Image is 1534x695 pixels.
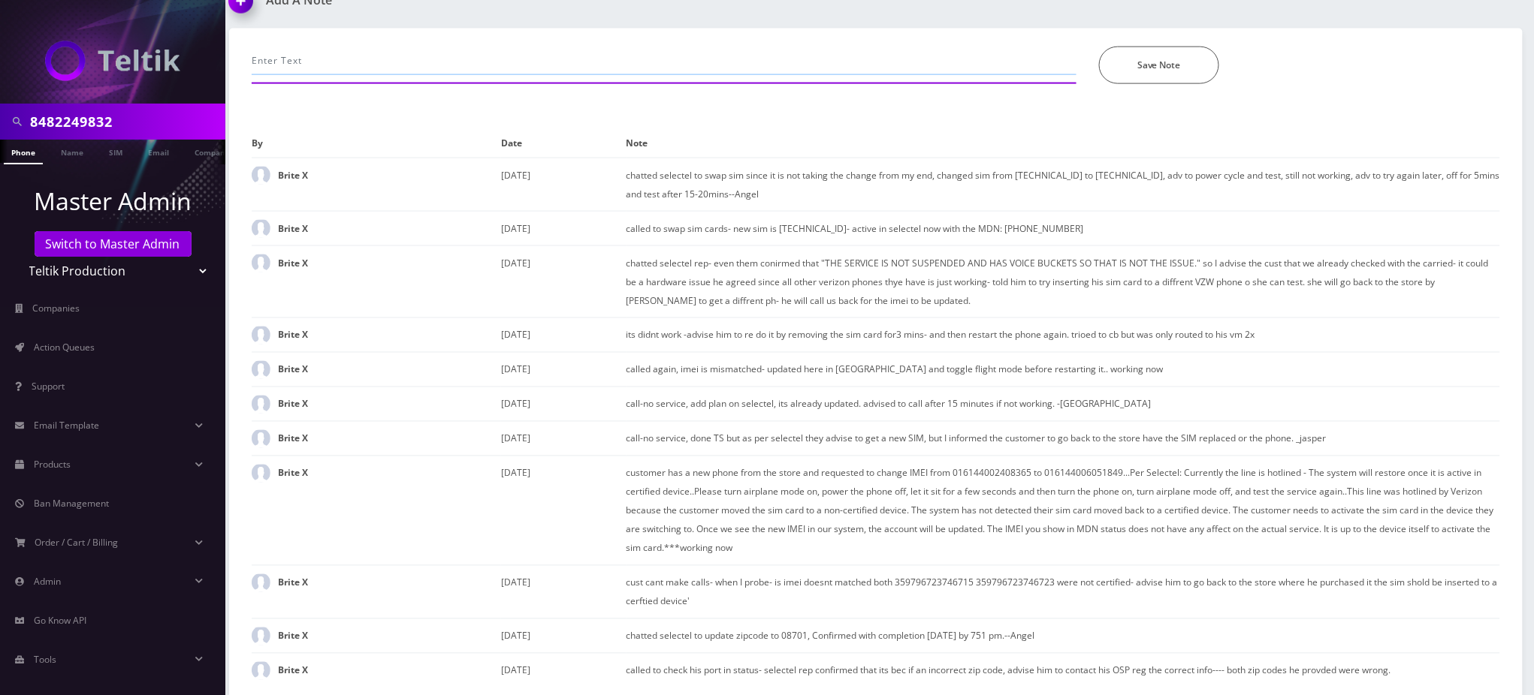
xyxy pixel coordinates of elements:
[627,211,1500,245] td: called to swap sim cards- new sim is [TECHNICAL_ID]- active in selectel now with the MDN: [PHONE_...
[501,618,626,653] td: [DATE]
[33,302,80,314] span: Companies
[627,245,1500,317] td: chatted selectel rep- even them conirmed that "THE SERVICE IS NOT SUSPENDED AND HAS VOICE BUCKETS...
[252,129,501,158] th: By
[32,380,65,393] span: Support
[278,222,308,235] strong: Brite X
[501,565,626,618] td: [DATE]
[34,341,95,354] span: Action Queues
[627,421,1500,456] td: call-no service, done TS but as per selectel they advise to get a new SIM, but I informed the cus...
[30,107,222,136] input: Search in Company
[627,653,1500,687] td: called to check his port in status- selectel rep confirmed that its bec if an incorrect zip code,...
[278,467,308,480] strong: Brite X
[34,575,61,588] span: Admin
[501,421,626,456] td: [DATE]
[35,231,192,257] a: Switch to Master Admin
[627,565,1500,618] td: cust cant make calls- when I probe- is imei doesnt matched both 359796723746715 359796723746723 w...
[187,140,237,163] a: Company
[34,653,56,666] span: Tools
[278,630,308,642] strong: Brite X
[45,41,180,81] img: Teltik Production
[4,140,43,164] a: Phone
[627,129,1500,158] th: Note
[627,387,1500,421] td: call-no service, add plan on selectel, its already updated. advised to call after 15 minutes if n...
[627,618,1500,653] td: chatted selectel to update zipcode to 08701, Confirmed with completion [DATE] by 751 pm.--Angel
[34,497,109,510] span: Ban Management
[278,169,308,182] strong: Brite X
[101,140,130,163] a: SIM
[278,398,308,411] strong: Brite X
[34,419,99,432] span: Email Template
[35,536,119,549] span: Order / Cart / Billing
[627,158,1500,211] td: chatted selectel to swap sim since it is not taking the change from my end, changed sim from [TEC...
[501,352,626,387] td: [DATE]
[278,257,308,269] strong: Brite X
[501,158,626,211] td: [DATE]
[53,140,91,163] a: Name
[627,317,1500,352] td: its didnt work -advise him to re do it by removing the sim card for3 mins- and then restart the p...
[627,352,1500,387] td: called again, imei is mismatched- updated here in [GEOGRAPHIC_DATA] and toggle flight mode before...
[501,317,626,352] td: [DATE]
[501,245,626,317] td: [DATE]
[34,458,71,471] span: Products
[140,140,177,163] a: Email
[34,614,86,627] span: Go Know API
[278,329,308,341] strong: Brite X
[278,576,308,589] strong: Brite X
[278,363,308,376] strong: Brite X
[501,129,626,158] th: Date
[278,432,308,445] strong: Brite X
[501,653,626,687] td: [DATE]
[501,456,626,565] td: [DATE]
[278,664,308,677] strong: Brite X
[627,456,1500,565] td: customer has a new phone from the store and requested to change IMEI from 016144002408365 to 0161...
[1099,47,1219,84] button: Save Note
[501,211,626,245] td: [DATE]
[501,387,626,421] td: [DATE]
[252,47,1077,75] input: Enter Text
